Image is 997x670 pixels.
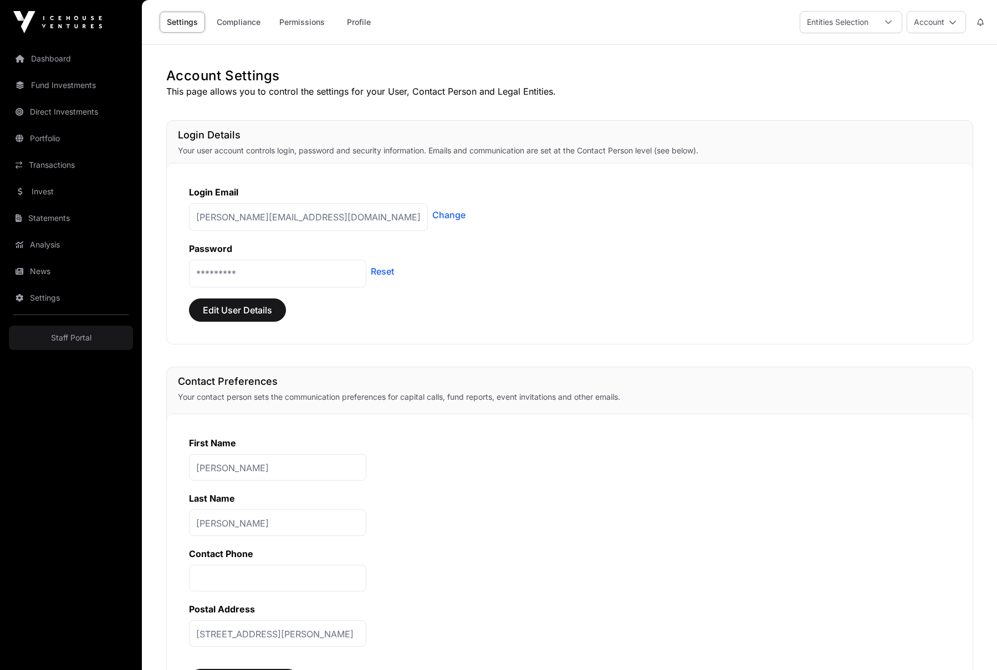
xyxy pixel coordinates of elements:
[189,604,255,615] label: Postal Address
[800,12,875,33] div: Entities Selection
[9,233,133,257] a: Analysis
[9,73,133,97] a: Fund Investments
[13,11,102,33] img: Icehouse Ventures Logo
[178,145,962,156] p: Your user account controls login, password and security information. Emails and communication are...
[178,391,962,403] p: Your contact person sets the communication preferences for capital calls, fund reports, event inv...
[907,11,966,33] button: Account
[9,286,133,310] a: Settings
[178,374,962,389] h1: Contact Preferences
[189,509,366,536] p: [PERSON_NAME]
[178,127,962,143] h1: Login Details
[9,326,133,350] a: Staff Portal
[371,265,394,278] a: Reset
[9,206,133,230] a: Statements
[9,259,133,284] a: News
[166,85,973,98] p: This page allows you to control the settings for your User, Contact Person and Legal Entities.
[189,203,428,231] p: [PERSON_NAME][EMAIL_ADDRESS][DOMAIN_NAME]
[209,12,268,33] a: Compliance
[189,437,236,449] label: First Name
[189,454,366,481] p: [PERSON_NAME]
[9,179,133,204] a: Invest
[432,208,466,221] a: Change
[9,100,133,124] a: Direct Investments
[166,67,973,85] h1: Account Settings
[9,153,133,177] a: Transactions
[189,493,235,504] label: Last Name
[272,12,332,33] a: Permissions
[189,298,286,322] button: Edit User Details
[203,303,272,317] span: Edit User Details
[9,47,133,71] a: Dashboard
[189,620,366,647] p: [STREET_ADDRESS][PERSON_NAME]
[189,548,253,559] label: Contact Phone
[942,617,997,670] iframe: Chat Widget
[336,12,381,33] a: Profile
[160,12,205,33] a: Settings
[9,126,133,151] a: Portfolio
[189,243,232,254] label: Password
[189,187,238,198] label: Login Email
